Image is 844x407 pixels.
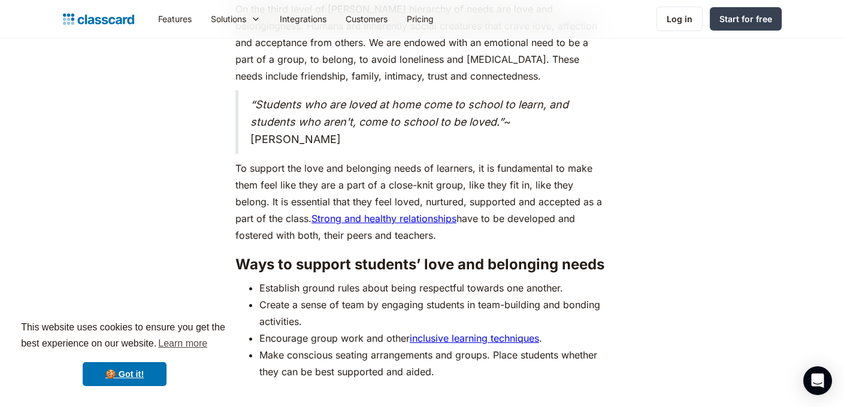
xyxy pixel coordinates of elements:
[311,212,456,224] a: Strong and healthy relationships
[719,13,772,25] div: Start for free
[259,296,609,330] li: Create a sense of team by engaging students in team-building and bonding activities.
[410,332,539,344] a: inclusive learning techniques
[259,347,609,380] li: Make conscious seating arrangements and groups. Place students whether they can be best supported...
[235,160,609,244] p: To support the love and belonging needs of learners, it is fundamental to make them feel like the...
[657,7,703,31] a: Log in
[235,256,609,274] h3: Ways to support students’ love and belonging needs
[667,13,692,25] div: Log in
[156,335,209,353] a: learn more about cookies
[259,280,609,296] li: Establish ground rules about being respectful towards one another.
[21,320,228,353] span: This website uses cookies to ensure you get the best experience on our website.
[270,5,336,32] a: Integrations
[250,98,568,128] em: “Students who are loved at home come to school to learn, and students who aren't, come to school ...
[336,5,397,32] a: Customers
[83,362,167,386] a: dismiss cookie message
[710,7,782,31] a: Start for free
[149,5,201,32] a: Features
[803,366,832,395] div: Open Intercom Messenger
[259,330,609,347] li: Encourage group work and other .
[201,5,270,32] div: Solutions
[235,386,609,403] p: ‍
[63,11,134,28] a: home
[235,90,609,154] blockquote: ~ [PERSON_NAME]
[10,309,240,397] div: cookieconsent
[211,13,246,25] div: Solutions
[397,5,443,32] a: Pricing
[235,1,609,84] p: On the third level of [PERSON_NAME] hierarchy of needs are love and belongingness. Humans are inh...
